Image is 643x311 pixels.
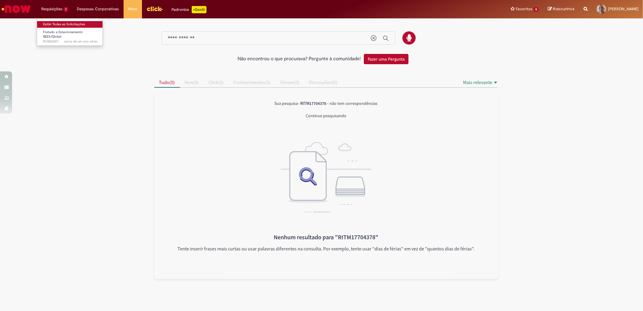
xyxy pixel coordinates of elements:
span: 1 [64,7,68,12]
img: ServiceNow [1,3,32,15]
a: Exibir Todas as Solicitações [37,21,103,28]
div: All [154,94,498,279]
span: Fretado e Estacionamento BEES/Global [43,30,83,39]
p: +GenAi [192,6,206,13]
span: Favoritos [516,6,532,12]
h2: Não encontrou o que procurava? Pergunte à comunidade! [238,56,361,62]
button: Fazer uma Pergunta [364,54,408,64]
span: [PERSON_NAME] [608,6,638,11]
span: Requisições [41,6,62,12]
span: Despesas Corporativas [77,6,119,12]
span: 5 [534,7,539,12]
span: cerca de um ano atrás [64,39,97,44]
span: More [128,6,137,12]
a: Aberto R11825257 : Fretado e Estacionamento BEES/Global [37,29,103,42]
ul: Requisições [37,18,103,46]
span: Rascunhos [553,6,575,12]
a: Rascunhos [548,6,575,12]
img: click_logo_yellow_360x200.png [147,4,163,13]
time: 02/08/2024 14:57:44 [64,39,97,44]
div: Padroniza [172,6,206,13]
span: R11825257 [43,39,97,44]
